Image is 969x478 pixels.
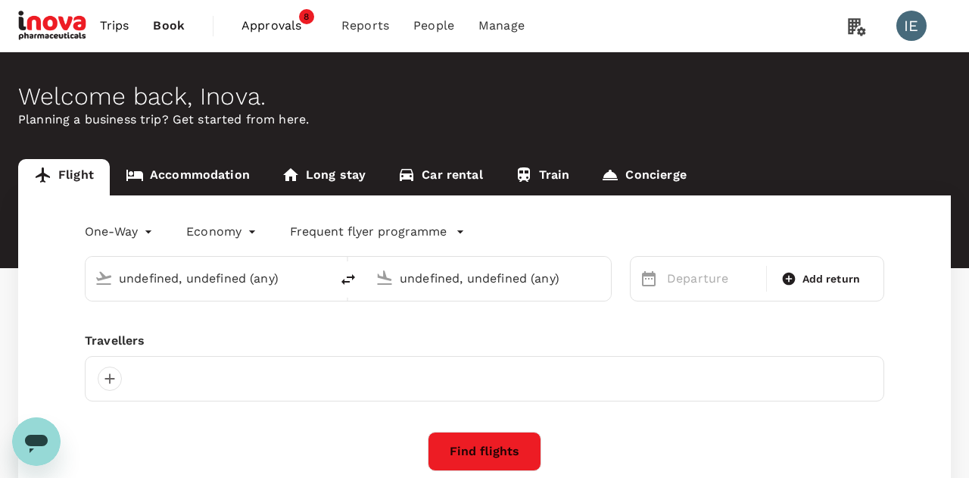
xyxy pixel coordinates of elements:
span: Reports [341,17,389,35]
p: Frequent flyer programme [290,223,447,241]
span: 8 [299,9,314,24]
div: Welcome back , Inova . [18,83,951,111]
p: Planning a business trip? Get started from here. [18,111,951,129]
a: Train [499,159,586,195]
button: Open [600,276,603,280]
div: Travellers [85,332,884,350]
a: Concierge [585,159,702,195]
div: IE [896,11,927,41]
a: Flight [18,159,110,195]
button: Open [319,276,322,280]
div: Economy [186,220,260,244]
img: iNova Pharmaceuticals [18,9,88,42]
span: People [413,17,454,35]
span: Add return [802,271,861,287]
iframe: Button to launch messaging window [12,417,61,466]
p: Departure [667,270,757,288]
button: delete [330,261,366,298]
a: Accommodation [110,159,266,195]
span: Approvals [241,17,317,35]
div: One-Way [85,220,156,244]
button: Find flights [428,432,541,471]
a: Long stay [266,159,382,195]
button: Frequent flyer programme [290,223,465,241]
input: Going to [400,267,579,290]
span: Book [153,17,185,35]
input: Depart from [119,267,298,290]
span: Manage [478,17,525,35]
a: Car rental [382,159,499,195]
span: Trips [100,17,129,35]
